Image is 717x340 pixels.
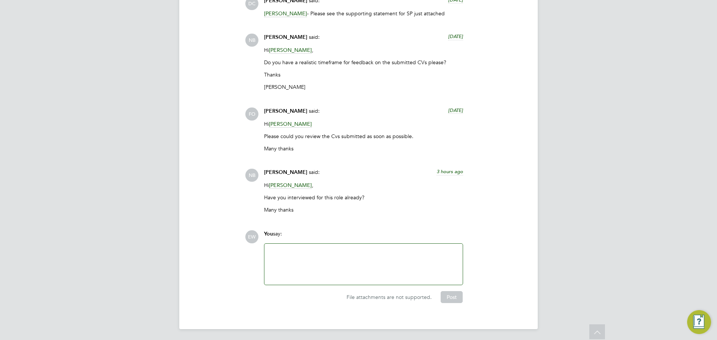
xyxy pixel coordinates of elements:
[264,145,463,152] p: Many thanks
[448,33,463,40] span: [DATE]
[347,294,432,300] span: File attachments are not supported.
[309,169,320,175] span: said:
[441,291,463,303] button: Post
[264,71,463,78] p: Thanks
[264,121,463,127] p: Hi
[264,231,273,237] span: You
[264,84,463,90] p: [PERSON_NAME]
[448,107,463,113] span: [DATE]
[269,182,312,189] span: [PERSON_NAME]
[264,59,463,66] p: Do you have a realistic timeframe for feedback on the submitted CVs please?
[264,182,463,188] p: Hi ,
[269,121,312,128] span: [PERSON_NAME]
[269,47,312,54] span: [PERSON_NAME]
[264,169,307,175] span: [PERSON_NAME]
[245,34,258,47] span: NB
[309,34,320,40] span: said:
[264,47,463,53] p: Hi ,
[309,107,320,114] span: said:
[264,34,307,40] span: [PERSON_NAME]
[264,194,463,201] p: Have you interviewed for this role already?
[437,168,463,175] span: 3 hours ago
[264,133,463,140] p: Please could you review the Cvs submitted as soon as possible.
[264,10,307,17] span: [PERSON_NAME]
[264,206,463,213] p: Many thanks
[245,107,258,121] span: FO
[245,169,258,182] span: NB
[264,108,307,114] span: [PERSON_NAME]
[264,230,463,243] div: say:
[264,10,463,17] p: - Please see the supporting statement for SP just attached
[687,310,711,334] button: Engage Resource Center
[245,230,258,243] span: EW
